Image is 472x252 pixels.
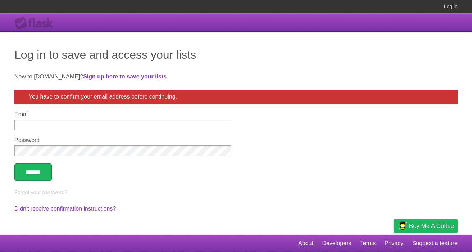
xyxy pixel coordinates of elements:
[412,237,458,250] a: Suggest a feature
[14,90,458,104] div: You have to confirm your email address before continuing.
[14,72,458,81] p: New to [DOMAIN_NAME]? .
[14,206,116,212] a: Didn't receive confirmation instructions?
[83,73,167,80] a: Sign up here to save your lists
[14,17,58,30] div: Flask
[322,237,351,250] a: Developers
[14,137,231,144] label: Password
[298,237,313,250] a: About
[409,220,454,232] span: Buy me a coffee
[385,237,403,250] a: Privacy
[398,220,407,232] img: Buy me a coffee
[14,46,458,63] h1: Log in to save and access your lists
[14,189,67,195] a: Forgot your password?
[360,237,376,250] a: Terms
[394,219,458,233] a: Buy me a coffee
[14,111,231,118] label: Email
